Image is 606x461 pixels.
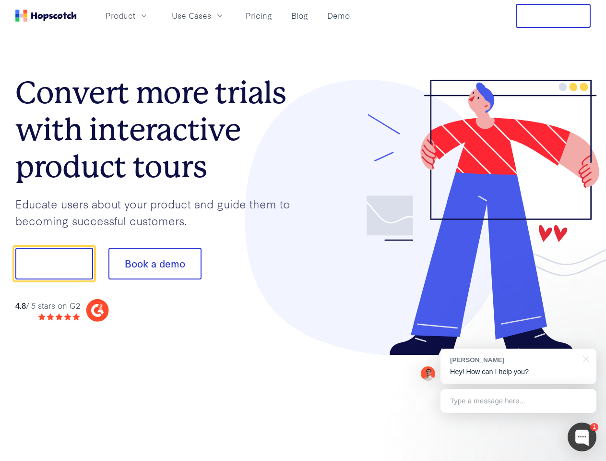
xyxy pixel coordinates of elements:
a: Blog [287,8,312,24]
p: Educate users about your product and guide them to becoming successful customers. [15,195,303,229]
img: Mark Spera [421,366,435,381]
span: Use Cases [172,10,211,22]
h1: Convert more trials with interactive product tours [15,74,303,185]
button: Book a demo [108,248,202,279]
button: Show me! [15,248,93,279]
button: Product [100,8,154,24]
div: / 5 stars on G2 [15,300,80,312]
div: [PERSON_NAME] [450,355,577,364]
button: Free Trial [516,4,591,28]
a: Demo [323,8,354,24]
div: Type a message here... [440,389,596,413]
button: Use Cases [166,8,230,24]
strong: 4.8 [15,300,26,311]
a: Pricing [242,8,276,24]
p: Hey! How can I help you? [450,367,587,377]
span: Product [106,10,135,22]
a: Home [15,10,77,22]
div: 1 [590,423,598,431]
